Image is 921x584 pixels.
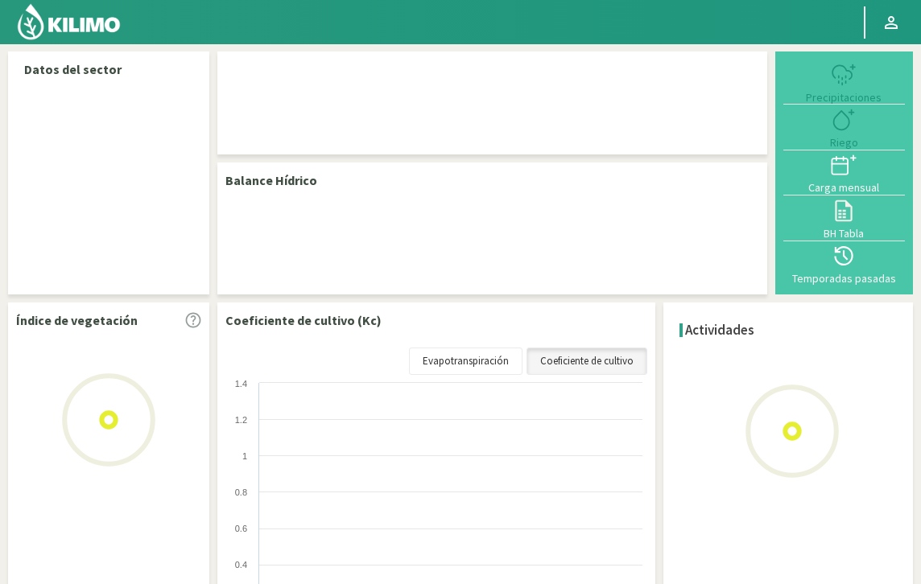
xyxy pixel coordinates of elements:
[712,351,873,512] img: Loading...
[235,487,247,497] text: 0.8
[783,150,905,195] button: Carga mensual
[242,451,247,461] text: 1
[783,195,905,241] button: BH Tabla
[225,311,382,330] p: Coeficiente de cultivo (Kc)
[235,415,247,425] text: 1.2
[788,228,900,239] div: BH Tabla
[28,339,189,500] img: Loading...
[24,60,193,79] p: Datos del sector
[235,560,247,570] text: 0.4
[788,92,900,103] div: Precipitaciones
[225,171,317,190] p: Balance Hídrico
[16,2,122,41] img: Kilimo
[783,60,905,105] button: Precipitaciones
[235,524,247,533] text: 0.6
[16,311,138,330] p: Índice de vegetación
[685,323,754,338] h4: Actividades
[788,273,900,284] div: Temporadas pasadas
[788,182,900,193] div: Carga mensual
[783,241,905,286] button: Temporadas pasadas
[783,105,905,150] button: Riego
[788,137,900,148] div: Riego
[409,348,522,375] a: Evapotranspiración
[527,348,647,375] a: Coeficiente de cultivo
[235,379,247,389] text: 1.4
